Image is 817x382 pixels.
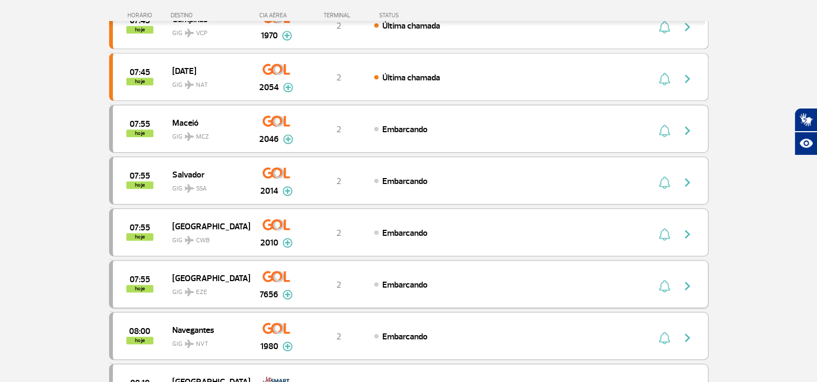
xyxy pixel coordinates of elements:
span: GIG [172,333,241,349]
span: NVT [196,339,208,349]
span: Navegantes [172,323,241,337]
img: seta-direita-painel-voo.svg [681,72,694,85]
img: mais-info-painel-voo.svg [282,186,293,196]
span: hoje [126,129,153,137]
span: Embarcando [382,228,428,238]
span: GIG [172,74,241,90]
span: NAT [196,80,208,90]
span: 2 [336,176,341,187]
img: sino-painel-voo.svg [659,279,670,292]
span: Embarcando [382,176,428,187]
img: sino-painel-voo.svg [659,228,670,241]
img: mais-info-painel-voo.svg [282,290,293,299]
span: VCP [196,29,207,38]
span: hoje [126,181,153,189]
div: Plugin de acessibilidade da Hand Talk. [794,108,817,155]
div: STATUS [374,12,462,19]
span: GIG [172,126,241,142]
img: sino-painel-voo.svg [659,72,670,85]
img: sino-painel-voo.svg [659,176,670,189]
span: SSA [196,184,207,194]
img: destiny_airplane.svg [185,339,194,348]
div: HORÁRIO [112,12,171,19]
span: 1970 [261,29,278,42]
span: 2046 [259,133,279,146]
img: seta-direita-painel-voo.svg [681,176,694,189]
span: CWB [196,236,210,245]
span: 2 [336,72,341,83]
span: Embarcando [382,124,428,135]
span: hoje [126,78,153,85]
span: GIG [172,23,241,38]
span: GIG [172,178,241,194]
span: 2 [336,331,341,342]
span: 2 [336,124,341,135]
img: mais-info-painel-voo.svg [282,31,292,40]
button: Abrir tradutor de língua de sinais. [794,108,817,132]
img: destiny_airplane.svg [185,288,194,296]
img: destiny_airplane.svg [185,80,194,89]
img: seta-direita-painel-voo.svg [681,279,694,292]
span: 7656 [260,288,278,301]
span: 2025-09-26 07:55:00 [130,172,150,180]
img: destiny_airplane.svg [185,29,194,37]
span: GIG [172,230,241,245]
img: seta-direita-painel-voo.svg [681,21,694,33]
span: Maceió [172,115,241,129]
img: sino-painel-voo.svg [659,124,670,137]
img: destiny_airplane.svg [185,132,194,141]
span: 2010 [260,236,278,249]
span: 2025-09-26 07:55:00 [130,120,150,128]
span: 2025-09-26 07:45:00 [130,69,150,76]
span: 2025-09-26 07:55:00 [130,224,150,231]
div: CIA AÉREA [249,12,303,19]
span: 2025-09-26 07:55:00 [130,276,150,283]
img: destiny_airplane.svg [185,184,194,193]
span: Última chamada [382,21,440,31]
span: hoje [126,233,153,241]
span: GIG [172,282,241,297]
span: [DATE] [172,64,241,78]
span: 2025-09-26 08:00:00 [129,328,150,335]
span: hoje [126,26,153,33]
span: 2014 [260,185,278,197]
img: seta-direita-painel-voo.svg [681,124,694,137]
span: Embarcando [382,331,428,342]
span: [GEOGRAPHIC_DATA] [172,271,241,285]
img: seta-direita-painel-voo.svg [681,228,694,241]
span: 1980 [260,340,278,353]
span: [GEOGRAPHIC_DATA] [172,219,241,233]
div: TERMINAL [303,12,374,19]
span: 2 [336,21,341,31]
span: 2054 [259,81,279,94]
span: Embarcando [382,279,428,290]
span: Última chamada [382,72,440,83]
img: sino-painel-voo.svg [659,21,670,33]
span: MCZ [196,132,209,142]
img: mais-info-painel-voo.svg [283,83,293,92]
img: seta-direita-painel-voo.svg [681,331,694,344]
img: destiny_airplane.svg [185,236,194,244]
span: 2 [336,228,341,238]
img: mais-info-painel-voo.svg [282,238,293,248]
img: mais-info-painel-voo.svg [282,342,293,351]
span: hoje [126,285,153,292]
span: Salvador [172,167,241,181]
div: DESTINO [171,12,249,19]
span: hoje [126,337,153,344]
span: 2 [336,279,341,290]
span: EZE [196,288,207,297]
img: sino-painel-voo.svg [659,331,670,344]
img: mais-info-painel-voo.svg [283,134,293,144]
button: Abrir recursos assistivos. [794,132,817,155]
